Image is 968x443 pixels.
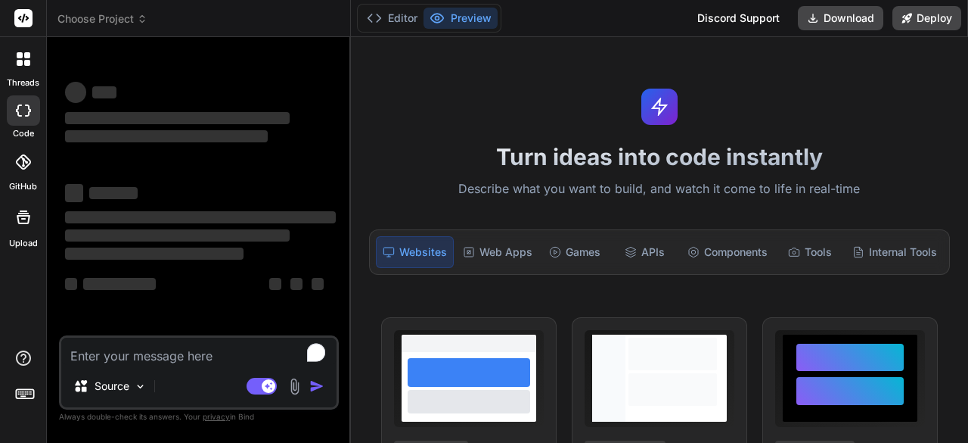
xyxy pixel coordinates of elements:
span: ‌ [65,82,86,103]
div: Tools [777,236,843,268]
span: ‌ [65,112,290,124]
div: Components [681,236,774,268]
span: ‌ [65,248,244,260]
textarea: To enrich screen reader interactions, please activate Accessibility in Grammarly extension settings [61,338,337,365]
img: icon [309,379,324,394]
span: ‌ [269,278,281,290]
div: Websites [376,236,454,268]
span: ‌ [312,278,324,290]
img: attachment [286,378,303,395]
button: Editor [361,8,423,29]
label: GitHub [9,180,37,193]
p: Describe what you want to build, and watch it come to life in real-time [360,179,959,199]
span: Choose Project [57,11,147,27]
button: Preview [423,8,498,29]
div: APIs [611,236,678,268]
span: privacy [203,412,230,421]
div: Games [541,236,608,268]
span: ‌ [83,278,156,290]
span: ‌ [89,187,138,199]
div: Discord Support [688,6,789,30]
img: Pick Models [134,380,147,393]
span: ‌ [65,130,268,142]
label: Upload [9,237,38,250]
p: Always double-check its answers. Your in Bind [59,410,339,424]
span: ‌ [290,278,302,290]
span: ‌ [65,184,83,202]
button: Download [798,6,883,30]
label: threads [7,76,39,89]
span: ‌ [65,211,336,223]
p: Source [95,379,129,394]
div: Internal Tools [846,236,943,268]
label: code [13,127,34,140]
span: ‌ [65,229,290,242]
span: ‌ [92,86,116,98]
h1: Turn ideas into code instantly [360,143,959,170]
span: ‌ [65,278,77,290]
button: Deploy [892,6,961,30]
div: Web Apps [457,236,538,268]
